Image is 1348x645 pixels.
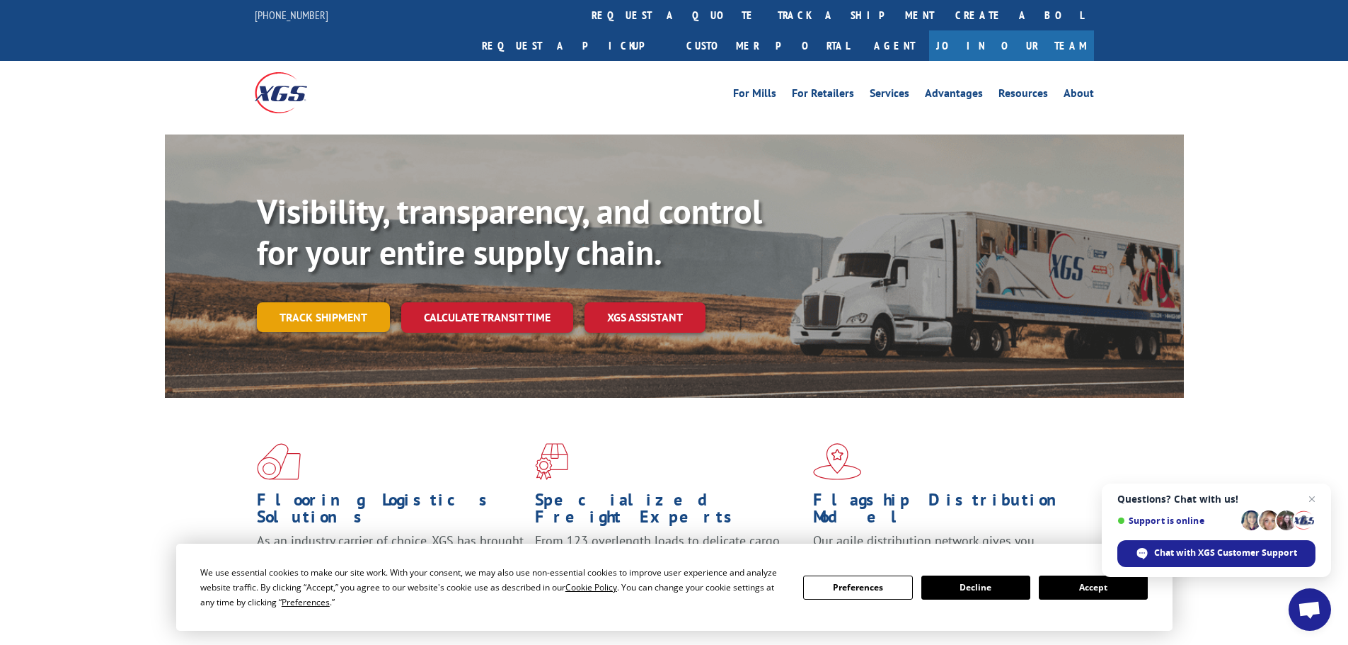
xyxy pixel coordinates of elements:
a: For Retailers [792,88,854,103]
img: xgs-icon-focused-on-flooring-red [535,443,568,480]
div: Cookie Consent Prompt [176,544,1173,631]
img: xgs-icon-flagship-distribution-model-red [813,443,862,480]
a: About [1064,88,1094,103]
a: Resources [998,88,1048,103]
a: Request a pickup [471,30,676,61]
button: Accept [1039,576,1148,600]
h1: Flagship Distribution Model [813,491,1081,532]
a: Calculate transit time [401,302,573,333]
h1: Specialized Freight Experts [535,491,802,532]
button: Decline [921,576,1030,600]
a: Track shipment [257,302,390,332]
h1: Flooring Logistics Solutions [257,491,524,532]
span: Preferences [282,596,330,608]
span: Chat with XGS Customer Support [1154,547,1297,559]
a: Services [870,88,909,103]
a: Agent [860,30,929,61]
div: We use essential cookies to make our site work. With your consent, we may also use non-essential ... [200,565,786,610]
a: Join Our Team [929,30,1094,61]
button: Preferences [803,576,912,600]
a: For Mills [733,88,776,103]
span: Questions? Chat with us! [1117,493,1315,505]
b: Visibility, transparency, and control for your entire supply chain. [257,189,762,274]
span: Close chat [1303,491,1320,508]
img: xgs-icon-total-supply-chain-intelligence-red [257,443,301,480]
a: Customer Portal [676,30,860,61]
div: Chat with XGS Customer Support [1117,540,1315,567]
p: From 123 overlength loads to delicate cargo, our experienced staff knows the best way to move you... [535,532,802,595]
div: Open chat [1289,588,1331,631]
span: Our agile distribution network gives you nationwide inventory management on demand. [813,532,1073,566]
a: XGS ASSISTANT [584,302,705,333]
span: As an industry carrier of choice, XGS has brought innovation and dedication to flooring logistics... [257,532,524,583]
a: [PHONE_NUMBER] [255,8,328,22]
a: Advantages [925,88,983,103]
span: Support is online [1117,515,1236,526]
span: Cookie Policy [565,581,617,593]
